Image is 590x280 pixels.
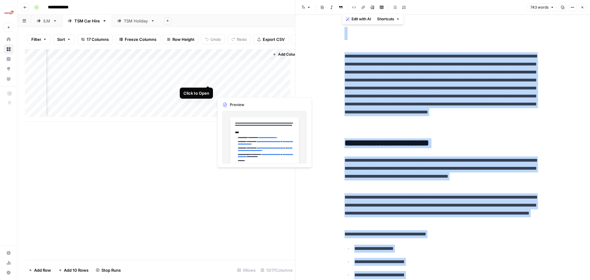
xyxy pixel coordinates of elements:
div: ILM [43,18,50,24]
a: TSM Car Hire [62,15,112,27]
a: Home [4,34,14,44]
img: Ice Travel Group Logo [4,7,15,18]
a: ILM [31,15,62,27]
span: Redo [237,36,247,42]
div: Click to Open [183,90,209,96]
button: Freeze Columns [115,34,160,44]
a: Usage [4,258,14,268]
button: Undo [201,34,225,44]
span: Row Height [172,36,195,42]
div: 5 Rows [235,265,258,275]
button: Row Height [163,34,199,44]
a: Settings [4,248,14,258]
button: Redo [227,34,251,44]
div: TSM Car Hire [74,18,100,24]
button: Sort [53,34,75,44]
button: Workspace: Ice Travel Group [4,5,14,20]
button: Help + Support [4,268,14,278]
button: Shortcuts [375,15,402,23]
a: Browse [4,44,14,54]
span: 743 words [530,5,549,10]
span: 17 Columns [87,36,109,42]
span: Add 10 Rows [64,267,88,273]
button: Add Column [270,50,302,58]
span: Sort [57,36,65,42]
span: Export CSV [263,36,285,42]
button: Export CSV [253,34,289,44]
a: TSM Holiday [112,15,160,27]
button: 17 Columns [77,34,113,44]
span: Edit with AI [352,16,371,22]
span: Add Column [278,52,300,57]
span: Freeze Columns [125,36,156,42]
a: Opportunities [4,64,14,74]
button: Edit with AI [344,15,373,23]
div: 13/17 Columns [258,265,295,275]
span: Add Row [34,267,51,273]
a: Insights [4,54,14,64]
button: Filter [27,34,51,44]
div: TSM Holiday [124,18,148,24]
button: Add 10 Rows [55,265,92,275]
button: 743 words [528,3,557,11]
span: Stop Runs [101,267,121,273]
button: Add Row [25,265,55,275]
span: Shortcuts [377,16,394,22]
span: Filter [31,36,41,42]
button: Stop Runs [92,265,124,275]
a: Your Data [4,74,14,84]
span: Undo [210,36,221,42]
